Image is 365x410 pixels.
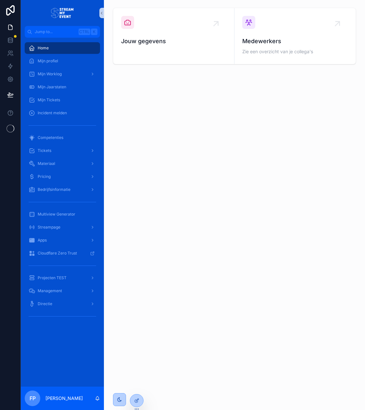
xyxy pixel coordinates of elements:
[234,8,356,64] a: MedewerkersZie een overzicht van je collega's
[38,275,67,280] span: Projecten TEST
[45,395,83,402] p: [PERSON_NAME]
[25,272,100,284] a: Projecten TEST
[38,174,51,179] span: Pricing
[51,8,74,18] img: App logo
[25,221,100,233] a: Streampage
[38,251,77,256] span: Cloudflare Zero Trust
[38,110,67,116] span: Incident melden
[38,225,60,230] span: Streampage
[35,29,76,34] span: Jump to...
[38,45,49,51] span: Home
[38,71,62,77] span: Mijn Worklog
[25,158,100,169] a: Materiaal
[25,298,100,310] a: Directie
[79,29,90,35] span: Ctrl
[242,37,348,46] span: Medewerkers
[25,208,100,220] a: Multiview Generator
[25,55,100,67] a: Mijn profiel
[25,81,100,93] a: Mijn Jaarstaten
[242,48,348,55] span: Zie een overzicht van je collega's
[25,107,100,119] a: Incident melden
[38,135,63,140] span: Competenties
[25,132,100,143] a: Competenties
[25,285,100,297] a: Management
[38,238,47,243] span: Apps
[38,187,70,192] span: Bedrijfsinformatie
[25,94,100,106] a: Mijn Tickets
[38,212,75,217] span: Multiview Generator
[38,97,60,103] span: Mijn Tickets
[38,58,58,64] span: Mijn profiel
[25,145,100,156] a: Tickets
[92,29,97,34] span: K
[38,288,62,293] span: Management
[121,37,226,46] span: Jouw gegevens
[25,42,100,54] a: Home
[25,184,100,195] a: Bedrijfsinformatie
[38,148,51,153] span: Tickets
[30,394,36,402] span: FP
[113,8,234,64] a: Jouw gegevens
[38,301,52,306] span: Directie
[25,234,100,246] a: Apps
[21,38,104,330] div: scrollable content
[25,171,100,182] a: Pricing
[25,26,100,38] button: Jump to...CtrlK
[38,84,66,90] span: Mijn Jaarstaten
[38,161,55,166] span: Materiaal
[25,68,100,80] a: Mijn Worklog
[25,247,100,259] a: Cloudflare Zero Trust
